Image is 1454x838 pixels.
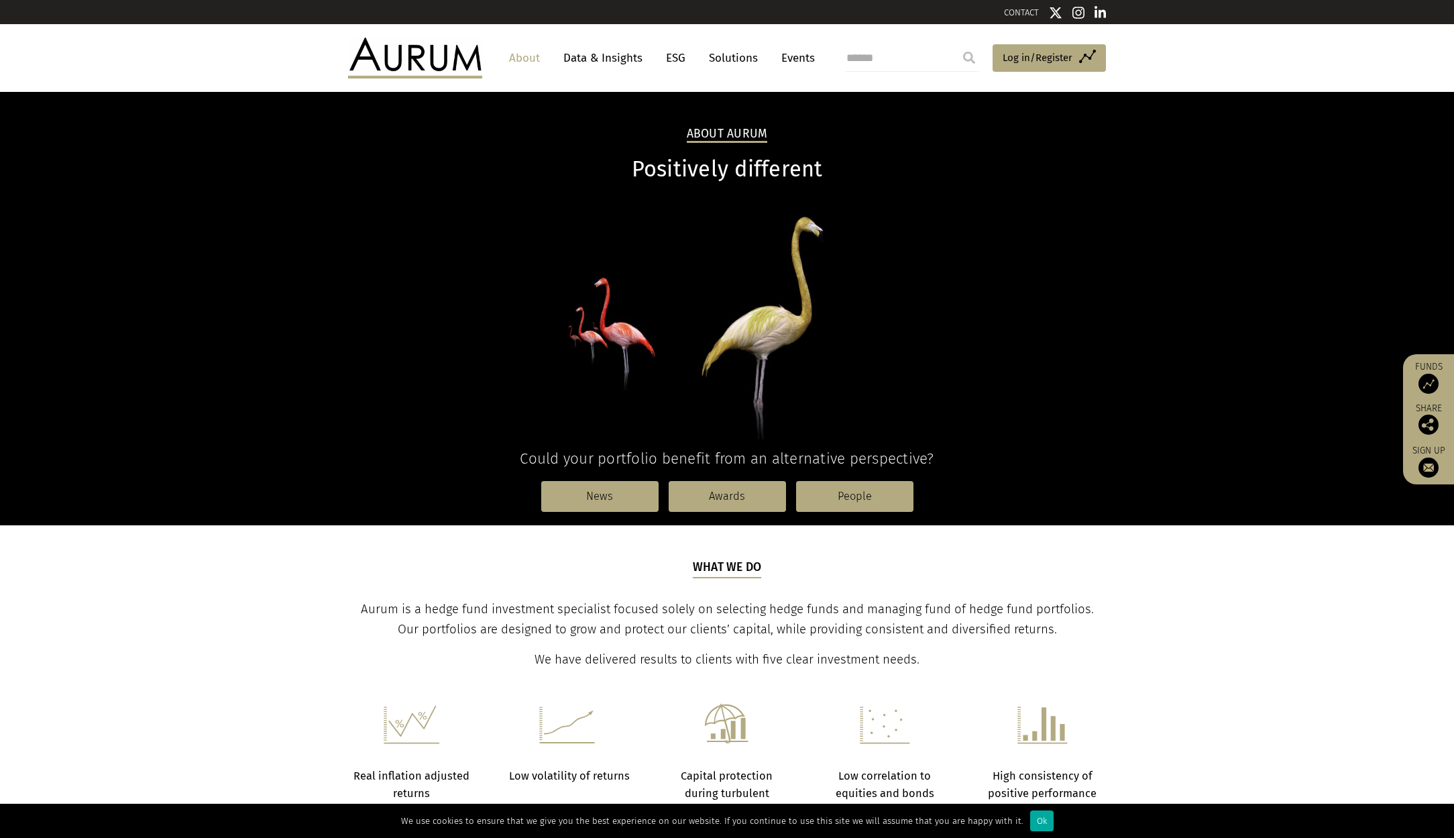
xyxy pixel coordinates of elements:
[1410,445,1447,478] a: Sign up
[1410,361,1447,394] a: Funds
[348,38,482,78] img: Aurum
[1004,7,1039,17] a: CONTACT
[687,127,768,143] h2: About Aurum
[1030,810,1054,831] div: Ok
[348,450,1106,468] h4: Could your portfolio benefit from an alternative perspective?
[1410,404,1447,435] div: Share
[1003,50,1072,66] span: Log in/Register
[993,44,1106,72] a: Log in/Register
[702,46,765,70] a: Solutions
[988,770,1097,800] strong: High consistency of positive performance
[535,652,919,667] span: We have delivered results to clients with five clear investment needs.
[1095,6,1107,19] img: Linkedin icon
[541,481,659,512] a: News
[509,770,630,782] strong: Low volatility of returns
[796,481,913,512] a: People
[836,770,934,800] strong: Low correlation to equities and bonds
[1418,415,1439,435] img: Share this post
[659,46,692,70] a: ESG
[353,770,469,800] strong: Real inflation adjusted returns
[669,481,786,512] a: Awards
[775,46,815,70] a: Events
[557,46,649,70] a: Data & Insights
[1418,458,1439,478] img: Sign up to our newsletter
[1072,6,1084,19] img: Instagram icon
[502,46,547,70] a: About
[681,770,773,818] strong: Capital protection during turbulent markets
[693,559,762,578] h5: What we do
[1418,374,1439,394] img: Access Funds
[956,44,983,71] input: Submit
[348,156,1106,182] h1: Positively different
[361,602,1094,637] span: Aurum is a hedge fund investment specialist focused solely on selecting hedge funds and managing ...
[1049,6,1062,19] img: Twitter icon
